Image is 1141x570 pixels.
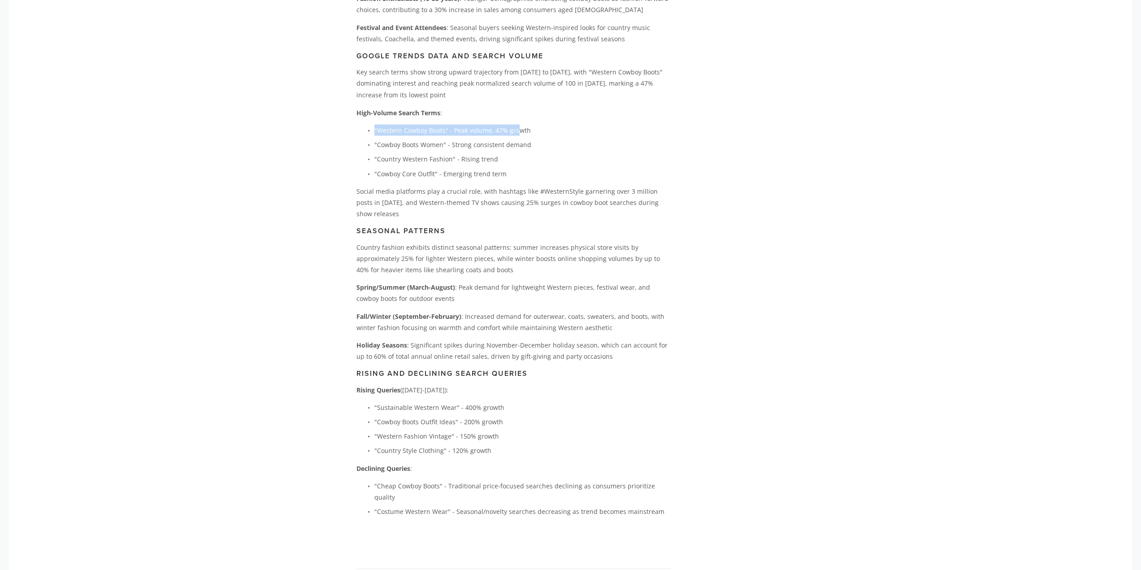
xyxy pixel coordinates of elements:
h3: Google Trends Data and Search Volume [356,52,671,60]
p: "Country Style Clothing" - 120% growth [374,444,671,456]
p: "Sustainable Western Wear" - 400% growth [374,401,671,413]
p: : Seasonal buyers seeking Western-inspired looks for country music festivals, Coachella, and them... [356,22,671,44]
p: Social media platforms play a crucial role, with hashtags like #WesternStyle garnering over 3 mil... [356,185,671,219]
h3: Rising and Declining Search Queries [356,369,671,377]
p: "Cowboy Core Outfit" - Emerging trend term [374,168,671,179]
p: "Costume Western Wear" - Seasonal/novelty searches decreasing as trend becomes mainstream [374,505,671,517]
p: "Cheap Cowboy Boots" - Traditional price-focused searches declining as consumers prioritize quality [374,480,671,502]
p: "Cowboy Boots Outfit Ideas" - 200% growth [374,416,671,427]
p: "Cowboy Boots Women" - Strong consistent demand [374,139,671,150]
p: "Western Fashion Vintage" - 150% growth [374,430,671,441]
p: Key search terms show strong upward trajectory from [DATE] to [DATE], with "Western Cowboy Boots"... [356,66,671,100]
strong: Festival and Event Attendees [356,23,447,32]
p: : Increased demand for outerwear, coats, sweaters, and boots, with winter fashion focusing on war... [356,310,671,333]
p: ([DATE]-[DATE]): [356,384,671,395]
h3: Seasonal Patterns [356,226,671,235]
strong: High-Volume Search Terms [356,108,440,117]
strong: Fall/Winter (September-February) [356,312,461,320]
p: : Significant spikes during November-December holiday season, which can account for up to 60% of ... [356,339,671,361]
strong: Declining Queries [356,464,410,472]
p: : [356,107,671,118]
p: "Country Western Fashion" - Rising trend [374,153,671,164]
p: : Peak demand for lightweight Western pieces, festival wear, and cowboy boots for outdoor events [356,281,671,304]
p: Country fashion exhibits distinct seasonal patterns: summer increases physical store visits by ap... [356,241,671,275]
p: "Western Cowboy Boots" - Peak volume, 47% growth [374,124,671,135]
strong: Rising Queries [356,385,400,394]
strong: Spring/Summer (March-August) [356,283,455,291]
p: : [356,462,671,474]
strong: Holiday Seasons [356,340,407,349]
